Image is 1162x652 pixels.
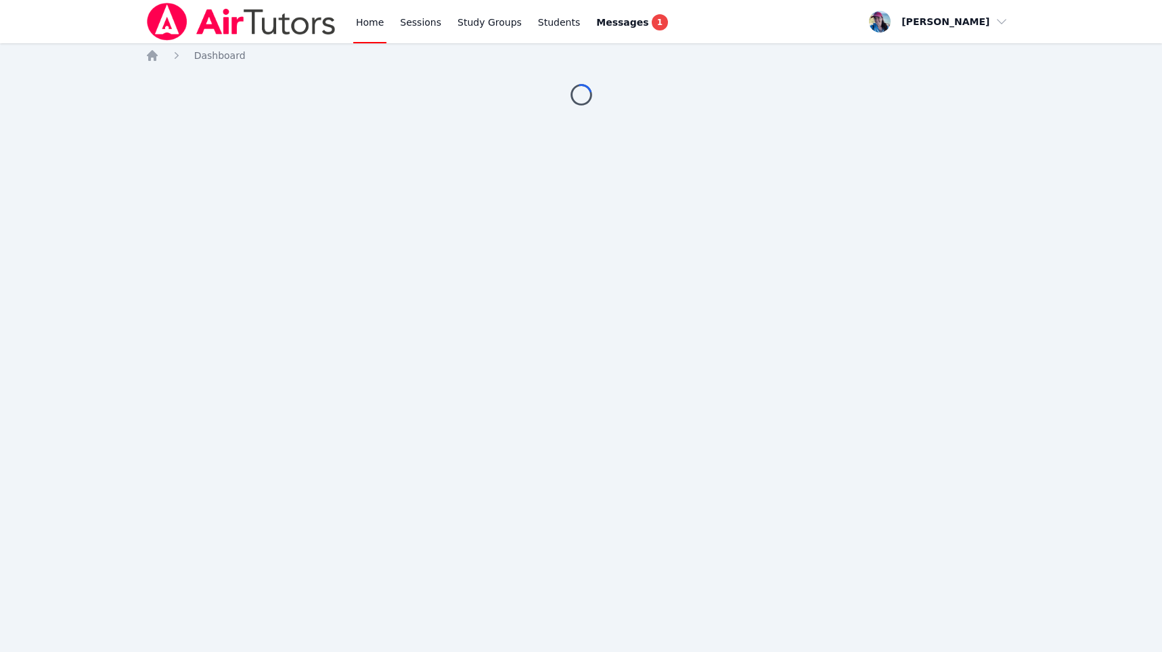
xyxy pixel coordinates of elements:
[146,49,1017,62] nav: Breadcrumb
[146,3,337,41] img: Air Tutors
[596,16,648,29] span: Messages
[194,49,246,62] a: Dashboard
[194,50,246,61] span: Dashboard
[652,14,668,30] span: 1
